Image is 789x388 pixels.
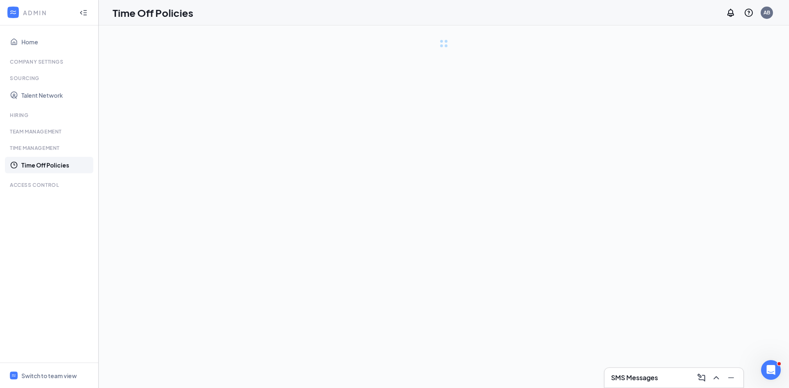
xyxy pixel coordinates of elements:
[10,181,90,188] div: Access control
[23,9,72,17] div: ADMIN
[611,373,658,382] h3: SMS Messages
[761,360,781,380] iframe: Intercom live chat
[10,145,90,152] div: Time Management
[113,6,193,20] h1: Time Off Policies
[10,112,90,119] div: Hiring
[709,371,722,384] button: ChevronUp
[764,9,770,16] div: AB
[694,371,707,384] button: ComposeMessage
[9,8,17,16] svg: WorkstreamLogo
[79,9,88,17] svg: Collapse
[10,128,90,135] div: Team Management
[21,87,92,103] a: Talent Network
[21,34,92,50] a: Home
[726,373,736,383] svg: Minimize
[744,8,754,18] svg: QuestionInfo
[10,75,90,82] div: Sourcing
[697,373,706,383] svg: ComposeMessage
[11,373,16,378] svg: WorkstreamLogo
[21,157,92,173] a: Time Off Policies
[724,371,737,384] button: Minimize
[21,372,77,380] div: Switch to team view
[711,373,721,383] svg: ChevronUp
[726,8,736,18] svg: Notifications
[10,58,90,65] div: Company Settings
